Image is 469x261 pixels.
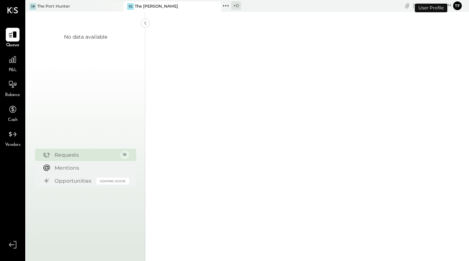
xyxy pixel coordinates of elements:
[430,2,444,9] span: 10 : 21
[231,1,241,10] div: + 0
[5,92,20,99] span: Balance
[64,33,107,40] div: No data available
[0,28,25,49] a: Queue
[415,4,447,12] div: User Profile
[96,178,129,184] div: Coming Soon
[30,3,36,10] div: TP
[0,78,25,99] a: Balance
[413,2,451,9] div: [DATE]
[9,67,17,74] span: P&L
[404,2,411,9] div: copy link
[127,3,134,10] div: TC
[55,151,117,158] div: Requests
[0,103,25,123] a: Cash
[135,4,178,9] div: The [PERSON_NAME]
[445,3,451,8] span: pm
[6,42,20,49] span: Queue
[120,151,129,159] div: 18
[5,142,21,148] span: Vendors
[55,177,93,184] div: Opportunities
[37,4,70,9] div: The Port Hunter
[453,1,462,10] button: tf
[0,127,25,148] a: Vendors
[55,164,125,171] div: Mentions
[8,117,17,123] span: Cash
[0,53,25,74] a: P&L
